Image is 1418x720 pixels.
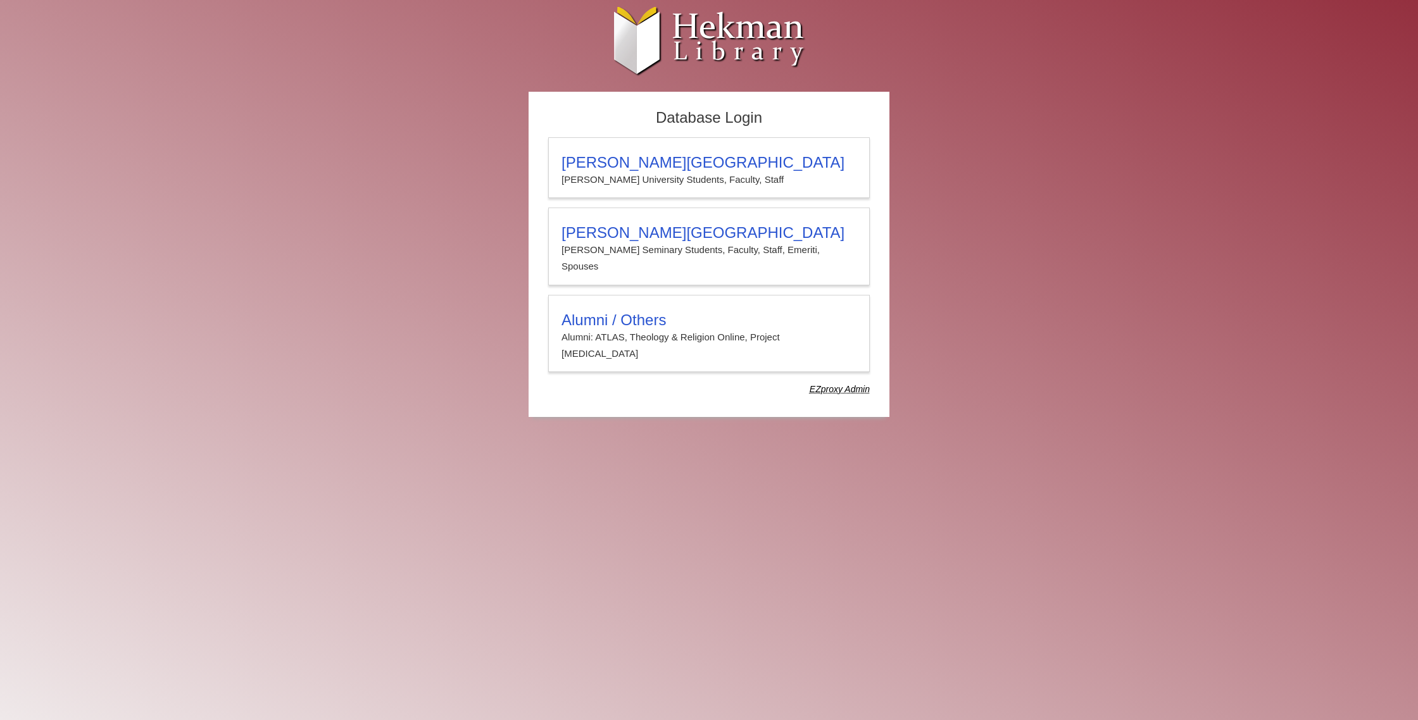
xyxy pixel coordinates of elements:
dfn: Use Alumni login [810,384,870,394]
summary: Alumni / OthersAlumni: ATLAS, Theology & Religion Online, Project [MEDICAL_DATA] [562,311,856,363]
a: [PERSON_NAME][GEOGRAPHIC_DATA][PERSON_NAME] Seminary Students, Faculty, Staff, Emeriti, Spouses [548,208,870,285]
p: [PERSON_NAME] Seminary Students, Faculty, Staff, Emeriti, Spouses [562,242,856,275]
p: Alumni: ATLAS, Theology & Religion Online, Project [MEDICAL_DATA] [562,329,856,363]
h3: Alumni / Others [562,311,856,329]
a: [PERSON_NAME][GEOGRAPHIC_DATA][PERSON_NAME] University Students, Faculty, Staff [548,137,870,198]
h3: [PERSON_NAME][GEOGRAPHIC_DATA] [562,224,856,242]
h2: Database Login [542,105,876,131]
h3: [PERSON_NAME][GEOGRAPHIC_DATA] [562,154,856,171]
p: [PERSON_NAME] University Students, Faculty, Staff [562,171,856,188]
